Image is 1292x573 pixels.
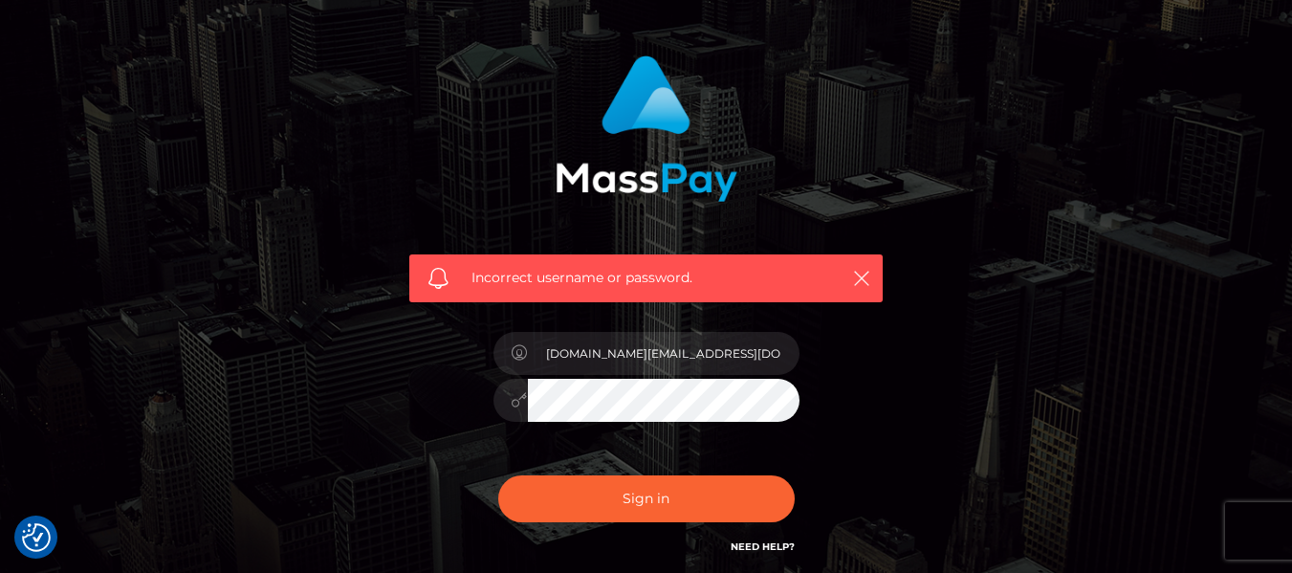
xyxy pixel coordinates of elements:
img: MassPay Login [556,55,737,202]
button: Sign in [498,475,795,522]
button: Consent Preferences [22,523,51,552]
span: Incorrect username or password. [471,268,821,288]
a: Need Help? [731,540,795,553]
input: Username... [528,332,799,375]
img: Revisit consent button [22,523,51,552]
